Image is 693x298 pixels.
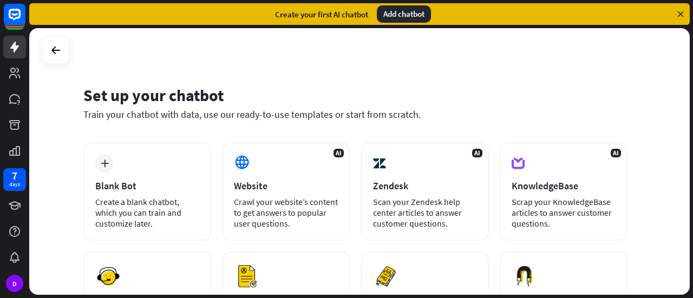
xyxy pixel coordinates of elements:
[512,196,616,229] div: Scrap your KnowledgeBase articles to answer customer questions.
[234,180,338,192] div: Website
[472,149,482,157] span: AI
[611,149,621,157] span: AI
[3,168,26,191] a: 7 days
[377,5,431,23] div: Add chatbot
[275,9,368,19] div: Create your first AI chatbot
[9,4,41,37] button: Open LiveChat chat widget
[12,171,17,181] div: 7
[334,149,344,157] span: AI
[83,108,627,121] div: Train your chatbot with data, use our ready-to-use templates or start from scratch.
[95,180,199,192] div: Blank Bot
[6,275,23,292] div: D
[95,196,199,229] div: Create a blank chatbot, which you can train and customize later.
[512,180,616,192] div: KnowledgeBase
[373,196,477,229] div: Scan your Zendesk help center articles to answer customer questions.
[101,160,109,167] i: plus
[9,181,20,188] div: days
[83,85,627,105] div: Set up your chatbot
[234,196,338,229] div: Crawl your website’s content to get answers to popular user questions.
[373,180,477,192] div: Zendesk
